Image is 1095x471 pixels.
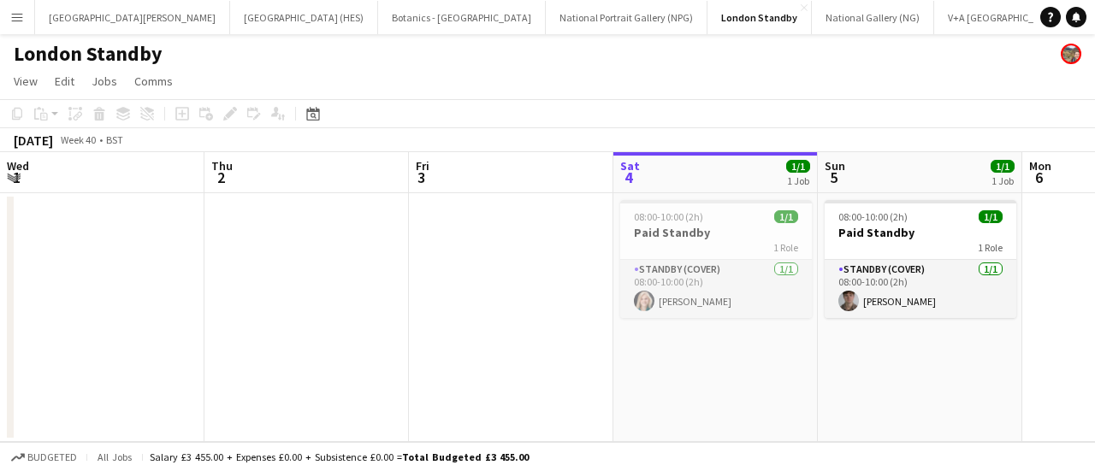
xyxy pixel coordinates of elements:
[786,160,810,173] span: 1/1
[48,70,81,92] a: Edit
[27,451,77,463] span: Budgeted
[707,1,812,34] button: London Standby
[134,74,173,89] span: Comms
[620,260,812,318] app-card-role: Standby (cover)1/108:00-10:00 (2h)[PERSON_NAME]
[378,1,546,34] button: Botanics - [GEOGRAPHIC_DATA]
[1061,44,1081,64] app-user-avatar: Alyce Paton
[979,210,1003,223] span: 1/1
[991,160,1015,173] span: 1/1
[56,133,99,146] span: Week 40
[402,450,529,463] span: Total Budgeted £3 455.00
[55,74,74,89] span: Edit
[991,174,1014,187] div: 1 Job
[620,200,812,318] app-job-card: 08:00-10:00 (2h)1/1Paid Standby1 RoleStandby (cover)1/108:00-10:00 (2h)[PERSON_NAME]
[812,1,934,34] button: National Gallery (NG)
[620,158,640,174] span: Sat
[14,132,53,149] div: [DATE]
[85,70,124,92] a: Jobs
[822,168,845,187] span: 5
[35,1,230,34] button: [GEOGRAPHIC_DATA][PERSON_NAME]
[127,70,180,92] a: Comms
[230,1,378,34] button: [GEOGRAPHIC_DATA] (HES)
[634,210,703,223] span: 08:00-10:00 (2h)
[416,158,429,174] span: Fri
[209,168,233,187] span: 2
[787,174,809,187] div: 1 Job
[14,41,163,67] h1: London Standby
[7,70,44,92] a: View
[618,168,640,187] span: 4
[211,158,233,174] span: Thu
[92,74,117,89] span: Jobs
[978,241,1003,254] span: 1 Role
[774,210,798,223] span: 1/1
[7,158,29,174] span: Wed
[620,225,812,240] h3: Paid Standby
[413,168,429,187] span: 3
[825,225,1016,240] h3: Paid Standby
[14,74,38,89] span: View
[838,210,908,223] span: 08:00-10:00 (2h)
[934,1,1075,34] button: V+A [GEOGRAPHIC_DATA]
[94,450,135,463] span: All jobs
[1027,168,1051,187] span: 6
[825,200,1016,318] app-job-card: 08:00-10:00 (2h)1/1Paid Standby1 RoleStandby (cover)1/108:00-10:00 (2h)[PERSON_NAME]
[1029,158,1051,174] span: Mon
[825,260,1016,318] app-card-role: Standby (cover)1/108:00-10:00 (2h)[PERSON_NAME]
[546,1,707,34] button: National Portrait Gallery (NPG)
[4,168,29,187] span: 1
[825,158,845,174] span: Sun
[9,448,80,467] button: Budgeted
[150,450,529,463] div: Salary £3 455.00 + Expenses £0.00 + Subsistence £0.00 =
[773,241,798,254] span: 1 Role
[106,133,123,146] div: BST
